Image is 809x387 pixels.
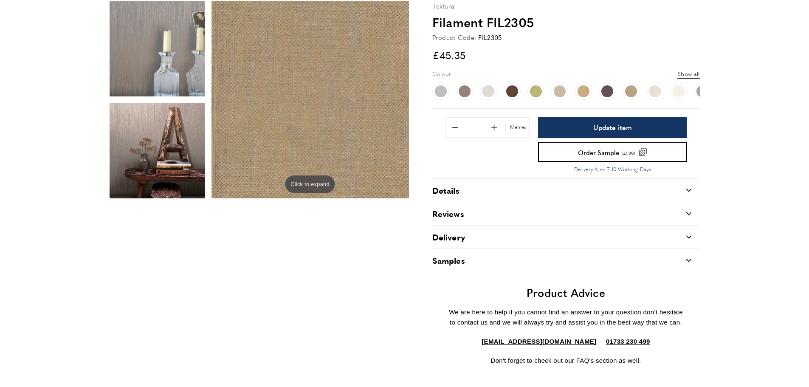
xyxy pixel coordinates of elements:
a: Filament FIL2309 [504,83,521,100]
a: Filament FIL2302 [670,83,687,100]
img: Filament FIL2312 [435,85,447,97]
img: Filament FIL2309 [506,85,518,97]
button: Update item [538,117,687,138]
a: Filament FIL2306 [646,83,663,100]
a: 01733 230 499 [606,336,650,347]
button: Remove 1 from quantity [446,119,464,136]
a: Filament FIL2310 [480,83,497,100]
img: Filament FIL2308 [530,85,542,97]
button: Order Sample (£1.00) [538,142,687,162]
h2: Reviews [432,208,464,220]
span: (£1.00) [622,151,635,155]
button: Add 1 to quantity [485,119,503,136]
img: Filament FIL2301 [696,85,708,97]
a: Filament FIL2307 [623,83,640,100]
img: Filament FIL2307 [625,85,637,97]
p: Don't forget to check out our FAQ's section as well. [432,356,700,366]
h2: Product Advice [432,285,700,300]
img: Filament FIL2302 [673,85,685,97]
img: Filament FIL2311 [554,85,566,97]
a: Filament FIL2304 [599,83,616,100]
span: Order Sample [578,149,619,155]
span: Update item [593,124,632,131]
img: Filament FIL2310 [482,85,494,97]
p: Colour [432,69,451,78]
span: £45.35 [432,48,466,62]
p: Tektura [432,1,454,11]
a: Filament FIL2308 [527,83,544,100]
a: Filament FIL2313 [456,83,473,100]
div: Metres [505,123,529,131]
div: FIL2305 [478,32,502,42]
p: Delivery Aim: 7-10 Working Days [538,165,687,173]
img: Filament FIL2304 [601,85,613,97]
a: [EMAIL_ADDRESS][DOMAIN_NAME] [482,336,596,347]
img: product photo [110,1,205,96]
h2: Delivery [432,231,465,243]
a: Filament FIL2311 [551,83,568,100]
strong: Product Code [432,32,476,42]
img: product photo [211,1,409,198]
a: Filament FIL2303 [575,83,592,100]
a: Filament FIL2301 [694,83,711,100]
a: product photoClick to expand [211,1,409,198]
h2: Samples [432,254,465,266]
p: We are here to help if you cannot find an answer to your question don’t hesitate to contact us an... [432,307,700,328]
img: Filament FIL2313 [459,85,471,97]
h1: Filament FIL2305 [432,13,700,31]
img: Filament FIL2306 [649,85,661,97]
button: Show all [677,69,699,79]
img: product photo [110,103,205,198]
h2: Details [432,184,459,196]
img: Filament FIL2303 [578,85,589,97]
a: Filament FIL2312 [432,83,449,100]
